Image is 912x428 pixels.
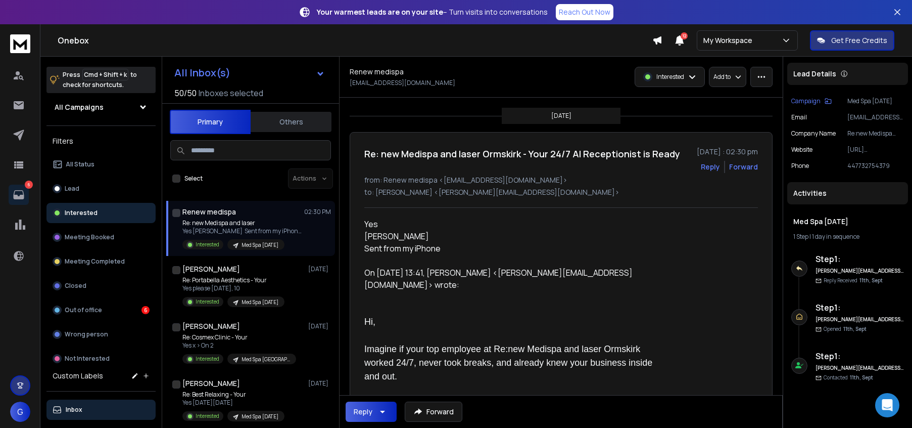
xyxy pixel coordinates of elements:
h3: Filters [46,134,156,148]
p: Company Name [791,130,836,138]
p: Inbox [66,406,82,414]
span: 11th, Sept [850,374,873,381]
p: Get Free Credits [831,35,887,46]
button: Others [251,111,331,133]
p: Med Spa [DATE] [242,298,278,306]
blockquote: On [DATE] 13:41, [PERSON_NAME] <[PERSON_NAME][EMAIL_ADDRESS][DOMAIN_NAME]> wrote: [364,267,659,303]
h6: [PERSON_NAME][EMAIL_ADDRESS][DOMAIN_NAME] [815,267,904,275]
p: Re: new Medispa and laser [182,219,304,227]
h1: [PERSON_NAME] [182,378,240,389]
p: 02:30 PM [304,208,331,216]
p: Med Spa [GEOGRAPHIC_DATA] [242,356,290,363]
p: Interested [196,412,219,420]
p: to: [PERSON_NAME] <[PERSON_NAME][EMAIL_ADDRESS][DOMAIN_NAME]> [364,187,758,197]
p: Med Spa [DATE] [242,241,278,249]
p: Re: Cosmex Clinic - Your [182,333,296,341]
h6: Step 1 : [815,350,904,362]
div: Reply [354,407,372,417]
p: Lead Details [793,69,836,79]
p: Lead [65,185,79,193]
button: G [10,402,30,422]
h1: [PERSON_NAME] [182,264,240,274]
div: Sent from my iPhone [364,242,659,254]
a: 6 [9,185,29,205]
button: Get Free Credits [810,30,894,51]
p: Yes [DATE][DATE] [182,399,284,407]
p: 6 [25,181,33,189]
span: 1 Step [793,232,808,241]
p: Reply Received [824,277,883,284]
div: 6 [141,306,150,314]
p: 447732754379 [847,162,904,170]
span: 50 / 50 [174,87,197,99]
button: Not Interested [46,349,156,369]
p: Campaign [791,97,821,105]
button: Primary [170,110,251,134]
div: Activities [787,182,908,204]
h3: Inboxes selected [199,87,263,99]
button: All Campaigns [46,97,156,117]
h1: Onebox [58,34,652,47]
p: Interested [196,355,219,363]
p: [DATE] [308,379,331,388]
h6: Step 1 : [815,302,904,314]
p: Yes please [DATE], 10 [182,284,284,292]
p: Press to check for shortcuts. [63,70,137,90]
label: Select [184,175,203,183]
div: | [793,233,902,241]
button: Wrong person [46,324,156,345]
p: [URL][DOMAIN_NAME] [847,146,904,154]
p: [EMAIL_ADDRESS][DOMAIN_NAME] [350,79,455,87]
button: Lead [46,179,156,199]
p: – Turn visits into conversations [317,7,548,17]
p: Interested [196,241,219,248]
p: Re: Best Relaxing - Your [182,391,284,399]
h6: Step 1 : [815,253,904,265]
span: 11th, Sept [859,277,883,284]
p: Out of office [65,306,102,314]
p: [DATE] [308,322,331,330]
p: My Workspace [703,35,756,46]
h3: Custom Labels [53,371,103,381]
p: from: Renew medispa <[EMAIL_ADDRESS][DOMAIN_NAME]> [364,175,758,185]
span: 1 day in sequence [812,232,859,241]
p: Not Interested [65,355,110,363]
h1: All Inbox(s) [174,68,230,78]
button: Reply [346,402,397,422]
h1: [PERSON_NAME] [182,321,240,331]
p: Wrong person [65,330,108,338]
span: 11th, Sept [843,325,867,332]
div: Open Intercom Messenger [875,393,899,417]
p: Interested [65,209,98,217]
p: Phone [791,162,809,170]
button: Closed [46,276,156,296]
button: Interested [46,203,156,223]
p: Opened [824,325,867,333]
span: Hi, [364,317,375,327]
h6: [PERSON_NAME][EMAIL_ADDRESS][DOMAIN_NAME] [815,316,904,323]
button: Out of office6 [46,300,156,320]
h1: Re: new Medispa and laser Ormskirk - Your 24/7 AI Receptionist is Ready [364,147,680,161]
p: Yes [PERSON_NAME] Sent from my iPhone > On [182,227,304,235]
button: Inbox [46,400,156,420]
p: Contacted [824,374,873,381]
button: Meeting Completed [46,251,156,272]
p: Med Spa [DATE] [847,97,904,105]
div: Forward [729,162,758,172]
a: Reach Out Now [556,4,613,20]
p: [DATE] : 02:30 pm [697,147,758,157]
h1: All Campaigns [55,102,104,112]
p: Add to [713,73,731,81]
span: Imagine if your top employee at Re:new Medispa and laser Ormskirk worked 24/7, never took breaks,... [364,344,655,381]
p: Reach Out Now [559,7,610,17]
button: All Inbox(s) [166,63,333,83]
h1: Med Spa [DATE] [793,217,902,227]
span: Cmd + Shift + k [82,69,128,80]
h6: [PERSON_NAME][EMAIL_ADDRESS][DOMAIN_NAME] [815,364,904,372]
h1: Renew medispa [182,207,236,217]
p: website [791,146,812,154]
p: Re:new Medispa and laser Ormskirk [847,130,904,138]
p: Yes x > On 2 [182,341,296,350]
